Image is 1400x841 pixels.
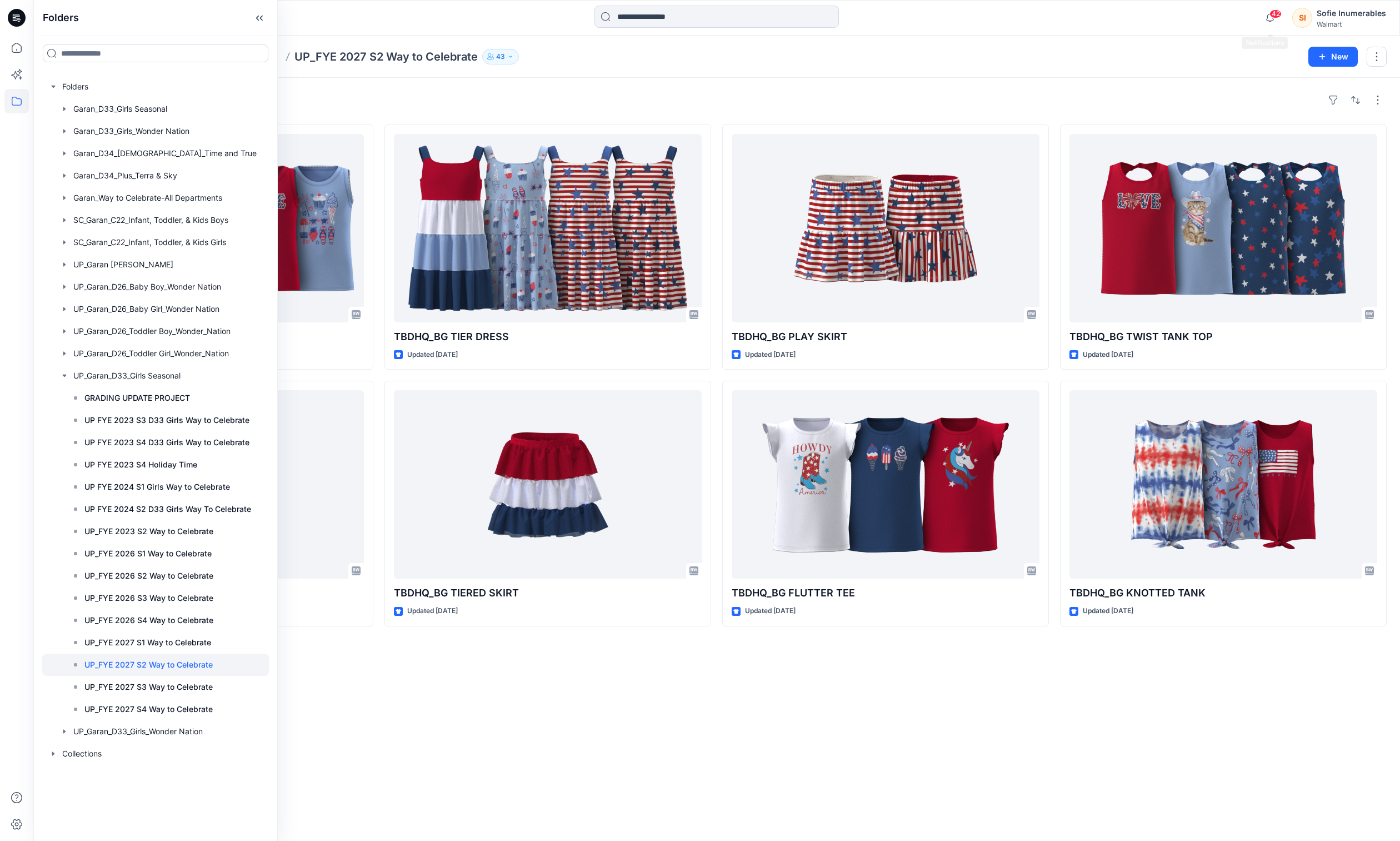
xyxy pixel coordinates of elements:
div: SI [1292,8,1312,28]
p: Updated [DATE] [407,349,458,361]
p: TBDHQ_BG FLUTTER TEE [732,585,1039,601]
p: GRADING UPDATE PROJECT [84,391,190,405]
a: TBDHQ_BG TIER DRESS [394,134,702,322]
div: Walmart [1317,20,1386,28]
p: UP_FYE 2027 S2 Way to Celebrate [294,49,478,64]
p: UP_FYE 2027 S3 Way to Celebrate [84,680,213,694]
a: TBDHQ_BG PLAY SKIRT [732,134,1039,322]
div: Sofie Inumerables [1317,7,1386,20]
p: UP_FYE 2023 S2 Way to Celebrate [84,525,213,538]
a: TBDHQ_BG FLUTTER TEE [732,390,1039,579]
a: TBDHQ_BG TIERED SKIRT [394,390,702,579]
p: UP FYE 2023 S4 Holiday Time [84,458,197,471]
p: Updated [DATE] [1083,349,1133,361]
p: UP_FYE 2026 S4 Way to Celebrate [84,614,213,627]
p: UP FYE 2023 S4 D33 Girls Way to Celebrate [84,436,249,449]
p: TBDHQ_BG KNOTTED TANK [1069,585,1377,601]
p: UP FYE 2024 S1 Girls Way to Celebrate [84,480,230,494]
p: TBDHQ_BG PLAY SKIRT [732,329,1039,345]
p: UP_FYE 2027 S1 Way to Celebrate [84,636,211,649]
p: UP_FYE 2027 S4 Way to Celebrate [84,703,213,716]
p: UP_FYE 2026 S3 Way to Celebrate [84,591,213,605]
p: UP_FYE 2027 S2 Way to Celebrate [84,658,213,671]
p: UP_FYE 2026 S2 Way to Celebrate [84,569,213,583]
button: 43 [482,49,519,64]
p: TBDHQ_BG TIER DRESS [394,329,702,345]
p: TBDHQ_BG TIERED SKIRT [394,585,702,601]
p: UP FYE 2024 S2 D33 Girls Way To Celebrate [84,502,251,516]
p: 43 [496,51,505,63]
p: UP FYE 2023 S3 D33 Girls Way to Celebrate [84,414,249,427]
p: Updated [DATE] [1083,605,1133,617]
p: Updated [DATE] [745,605,796,617]
p: Updated [DATE] [407,605,458,617]
p: Updated [DATE] [745,349,796,361]
p: UP_FYE 2026 S1 Way to Celebrate [84,547,212,560]
button: New [1308,47,1358,67]
a: TBDHQ_BG TWIST TANK TOP [1069,134,1377,322]
span: 42 [1269,9,1282,18]
p: TBDHQ_BG TWIST TANK TOP [1069,329,1377,345]
a: TBDHQ_BG KNOTTED TANK [1069,390,1377,579]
